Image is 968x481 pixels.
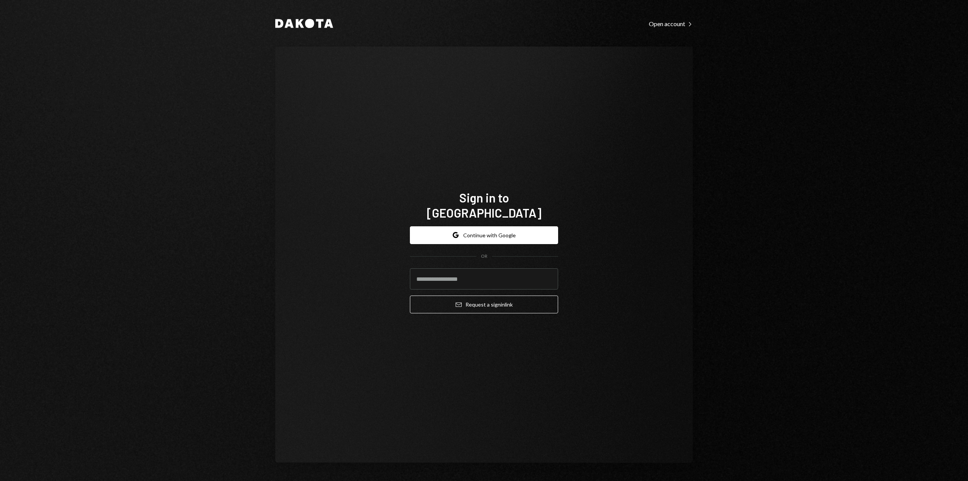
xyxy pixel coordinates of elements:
[410,296,558,313] button: Request a signinlink
[649,19,693,28] a: Open account
[410,190,558,220] h1: Sign in to [GEOGRAPHIC_DATA]
[410,226,558,244] button: Continue with Google
[649,20,693,28] div: Open account
[481,253,487,260] div: OR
